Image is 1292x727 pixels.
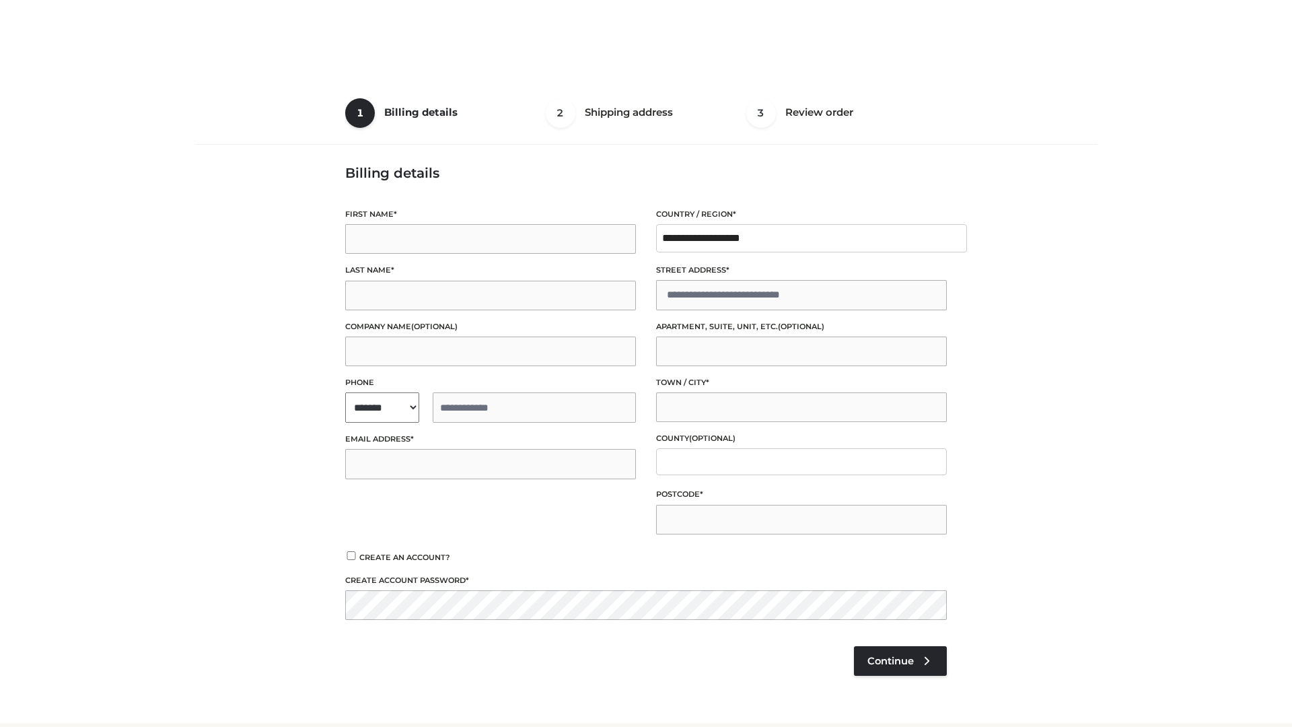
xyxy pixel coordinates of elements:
label: Company name [345,320,636,333]
span: 2 [546,98,575,128]
label: Town / City [656,376,947,389]
label: Email address [345,433,636,446]
h3: Billing details [345,165,947,181]
label: County [656,432,947,445]
label: Create account password [345,574,947,587]
span: (optional) [778,322,824,331]
label: Street address [656,264,947,277]
label: Apartment, suite, unit, etc. [656,320,947,333]
span: (optional) [689,434,735,443]
label: Last name [345,264,636,277]
span: Create an account? [359,553,450,562]
span: Billing details [384,106,458,118]
span: 1 [345,98,375,128]
label: Postcode [656,488,947,501]
span: (optional) [411,322,458,331]
span: 3 [746,98,776,128]
label: Country / Region [656,208,947,221]
label: Phone [345,376,636,389]
span: Continue [867,655,914,667]
span: Review order [785,106,853,118]
input: Create an account? [345,551,357,560]
span: Shipping address [585,106,673,118]
label: First name [345,208,636,221]
a: Continue [854,646,947,676]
